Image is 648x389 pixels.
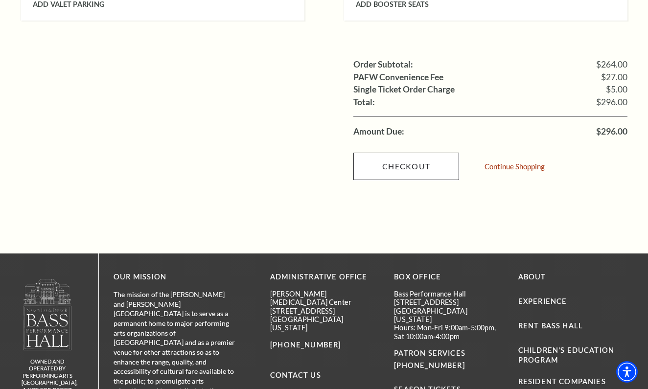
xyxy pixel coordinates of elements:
p: [GEOGRAPHIC_DATA][US_STATE] [270,315,379,332]
span: $296.00 [596,127,627,136]
a: Checkout [353,153,459,180]
span: $296.00 [596,98,627,107]
img: owned and operated by Performing Arts Fort Worth, A NOT-FOR-PROFIT 501(C)3 ORGANIZATION [23,278,72,350]
p: OUR MISSION [114,271,236,283]
span: $264.00 [596,60,627,69]
p: [PHONE_NUMBER] [270,339,379,351]
label: Order Subtotal: [353,60,413,69]
label: Amount Due: [353,127,404,136]
a: Rent Bass Hall [518,321,583,330]
p: PATRON SERVICES [PHONE_NUMBER] [394,347,503,372]
div: Accessibility Menu [616,361,638,383]
p: BOX OFFICE [394,271,503,283]
label: Total: [353,98,375,107]
a: Continue Shopping [485,163,545,170]
a: Contact Us [270,371,321,379]
span: $5.00 [606,85,627,94]
label: Single Ticket Order Charge [353,85,455,94]
span: $27.00 [601,73,627,82]
a: Experience [518,297,567,305]
a: Children's Education Program [518,346,614,364]
p: [GEOGRAPHIC_DATA][US_STATE] [394,307,503,324]
p: Bass Performance Hall [394,290,503,298]
p: Hours: Mon-Fri 9:00am-5:00pm, Sat 10:00am-4:00pm [394,323,503,341]
p: [STREET_ADDRESS] [270,307,379,315]
a: Resident Companies [518,377,606,386]
p: Administrative Office [270,271,379,283]
p: [STREET_ADDRESS] [394,298,503,306]
p: [PERSON_NAME][MEDICAL_DATA] Center [270,290,379,307]
label: PAFW Convenience Fee [353,73,443,82]
a: About [518,273,546,281]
